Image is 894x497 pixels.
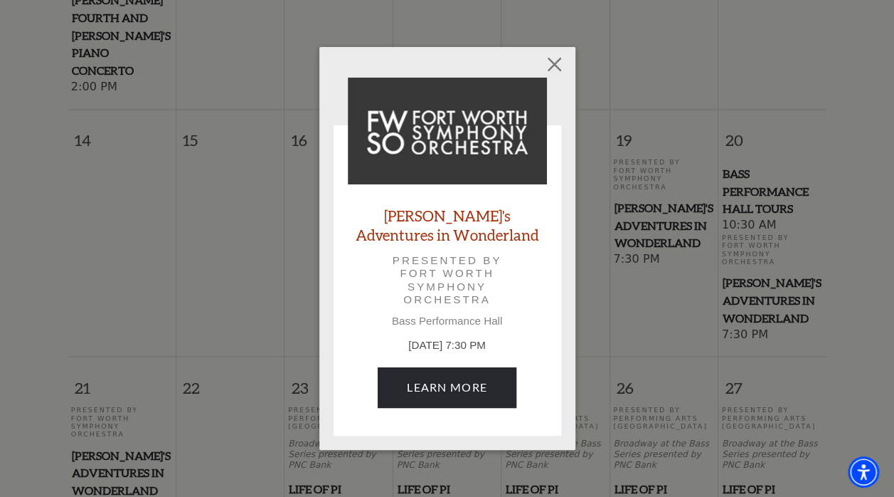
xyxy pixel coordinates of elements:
p: Bass Performance Hall [348,315,547,328]
a: September 20, 7:30 PM Learn More [378,367,516,407]
a: [PERSON_NAME]'s Adventures in Wonderland [348,206,547,244]
div: Accessibility Menu [848,456,879,488]
p: [DATE] 7:30 PM [348,338,547,354]
img: Alice's Adventures in Wonderland [348,78,547,184]
button: Close [541,51,568,78]
p: Presented by Fort Worth Symphony Orchestra [368,254,527,306]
